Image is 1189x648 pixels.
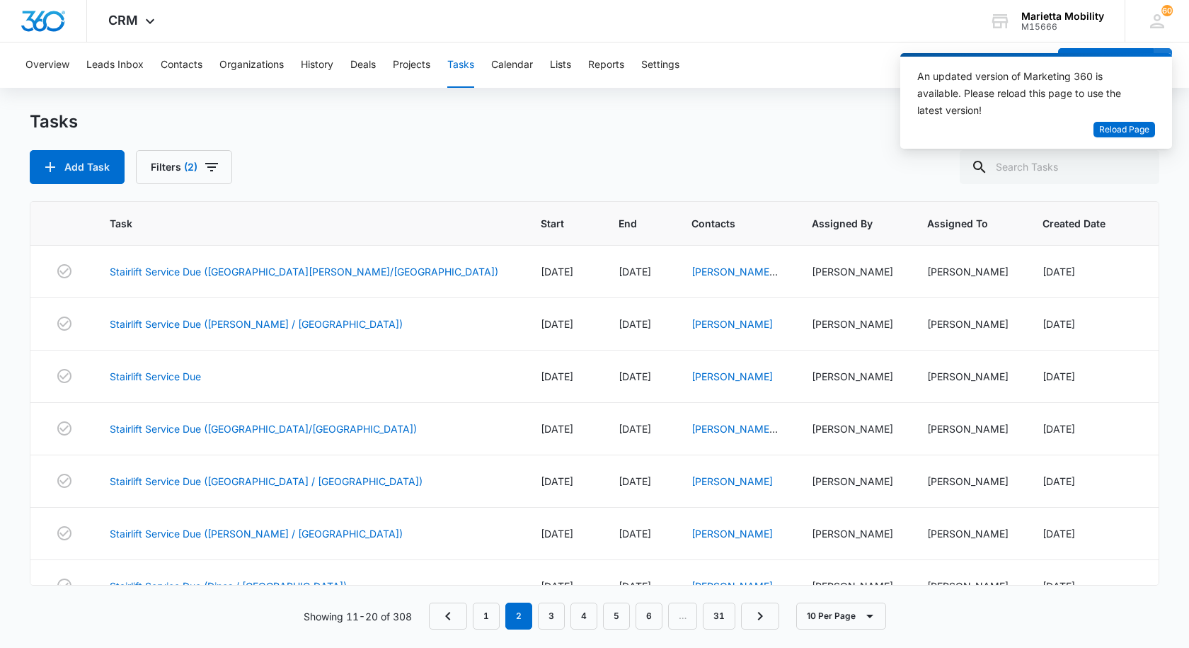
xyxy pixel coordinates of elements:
div: [PERSON_NAME] [927,421,1009,436]
a: Stairlift Service Due ([PERSON_NAME] / [GEOGRAPHIC_DATA]) [110,526,403,541]
span: Contacts [691,216,757,231]
div: [PERSON_NAME] [812,421,893,436]
button: Projects [393,42,430,88]
button: Deals [350,42,376,88]
span: (2) [184,162,197,172]
div: [PERSON_NAME] [812,369,893,384]
a: Page 31 [703,603,735,630]
div: [PERSON_NAME] [927,474,1009,489]
h1: Tasks [30,111,78,132]
span: [DATE] [1042,370,1075,382]
div: notifications count [1161,5,1173,16]
button: Lists [550,42,571,88]
span: [DATE] [541,370,573,382]
span: [DATE] [1042,580,1075,592]
a: [PERSON_NAME] [691,580,773,592]
div: [PERSON_NAME] [812,579,893,593]
button: Add Task [30,150,125,184]
div: account id [1021,22,1104,32]
div: [PERSON_NAME] [812,474,893,489]
a: [PERSON_NAME] "[PERSON_NAME]" Bald [691,423,778,479]
span: [DATE] [619,266,651,278]
span: Created Date [1042,216,1105,231]
span: CRM [108,13,138,28]
button: History [301,42,333,88]
button: Filters(2) [136,150,232,184]
div: An updated version of Marketing 360 is available. Please reload this page to use the latest version! [917,68,1138,119]
button: Settings [641,42,679,88]
span: [DATE] [619,370,651,382]
span: Assigned To [927,216,988,231]
span: Start [541,216,564,231]
a: Page 3 [538,603,565,630]
em: 2 [505,603,532,630]
span: [DATE] [541,266,573,278]
a: Stairlift Service Due ([PERSON_NAME] / [GEOGRAPHIC_DATA]) [110,317,403,331]
a: Stairlift Service Due ([GEOGRAPHIC_DATA]/[GEOGRAPHIC_DATA]) [110,421,417,436]
button: Add Contact [1058,48,1154,82]
a: [PERSON_NAME] [691,318,773,330]
span: [DATE] [541,318,573,330]
span: [DATE] [619,580,651,592]
div: [PERSON_NAME] [812,264,893,279]
a: [PERSON_NAME] & [PERSON_NAME] [691,266,778,307]
a: Page 6 [636,603,662,630]
button: Contacts [161,42,202,88]
a: [PERSON_NAME] [691,528,773,540]
a: Page 5 [603,603,630,630]
span: Assigned By [812,216,873,231]
a: Stairlift Service Due [110,369,201,384]
span: End [619,216,637,231]
nav: Pagination [429,603,779,630]
button: Reload Page [1093,122,1155,138]
div: [PERSON_NAME] [812,317,893,331]
a: Previous Page [429,603,467,630]
a: Stairlift Service Due (Dinos / [GEOGRAPHIC_DATA]) [110,579,347,593]
div: [PERSON_NAME] [927,579,1009,593]
button: Overview [25,42,69,88]
div: [PERSON_NAME] [927,317,1009,331]
button: Organizations [219,42,284,88]
span: [DATE] [1042,318,1075,330]
span: [DATE] [619,475,651,487]
span: Task [110,216,486,231]
a: Stairlift Service Due ([GEOGRAPHIC_DATA] / [GEOGRAPHIC_DATA]) [110,474,423,489]
span: 60 [1161,5,1173,16]
span: [DATE] [1042,266,1075,278]
div: [PERSON_NAME] [927,264,1009,279]
span: Reload Page [1099,123,1149,137]
a: Next Page [741,603,779,630]
span: [DATE] [541,528,573,540]
span: [DATE] [1042,528,1075,540]
button: Calendar [491,42,533,88]
span: [DATE] [619,318,651,330]
span: [DATE] [541,580,573,592]
a: [PERSON_NAME] [691,370,773,382]
a: Page 1 [473,603,500,630]
div: [PERSON_NAME] [927,526,1009,541]
span: [DATE] [1042,475,1075,487]
span: [DATE] [1042,423,1075,435]
button: Leads Inbox [86,42,144,88]
button: 10 Per Page [796,603,886,630]
a: Stairlift Service Due ([GEOGRAPHIC_DATA][PERSON_NAME]/[GEOGRAPHIC_DATA]) [110,264,498,279]
div: [PERSON_NAME] [927,369,1009,384]
div: [PERSON_NAME] [812,526,893,541]
a: Page 4 [570,603,597,630]
span: [DATE] [619,423,651,435]
button: Tasks [447,42,474,88]
span: [DATE] [541,423,573,435]
span: [DATE] [619,528,651,540]
span: [DATE] [541,475,573,487]
input: Search Tasks [960,150,1159,184]
a: [PERSON_NAME] [691,475,773,487]
button: Reports [588,42,624,88]
div: account name [1021,11,1104,22]
p: Showing 11-20 of 308 [304,609,412,624]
